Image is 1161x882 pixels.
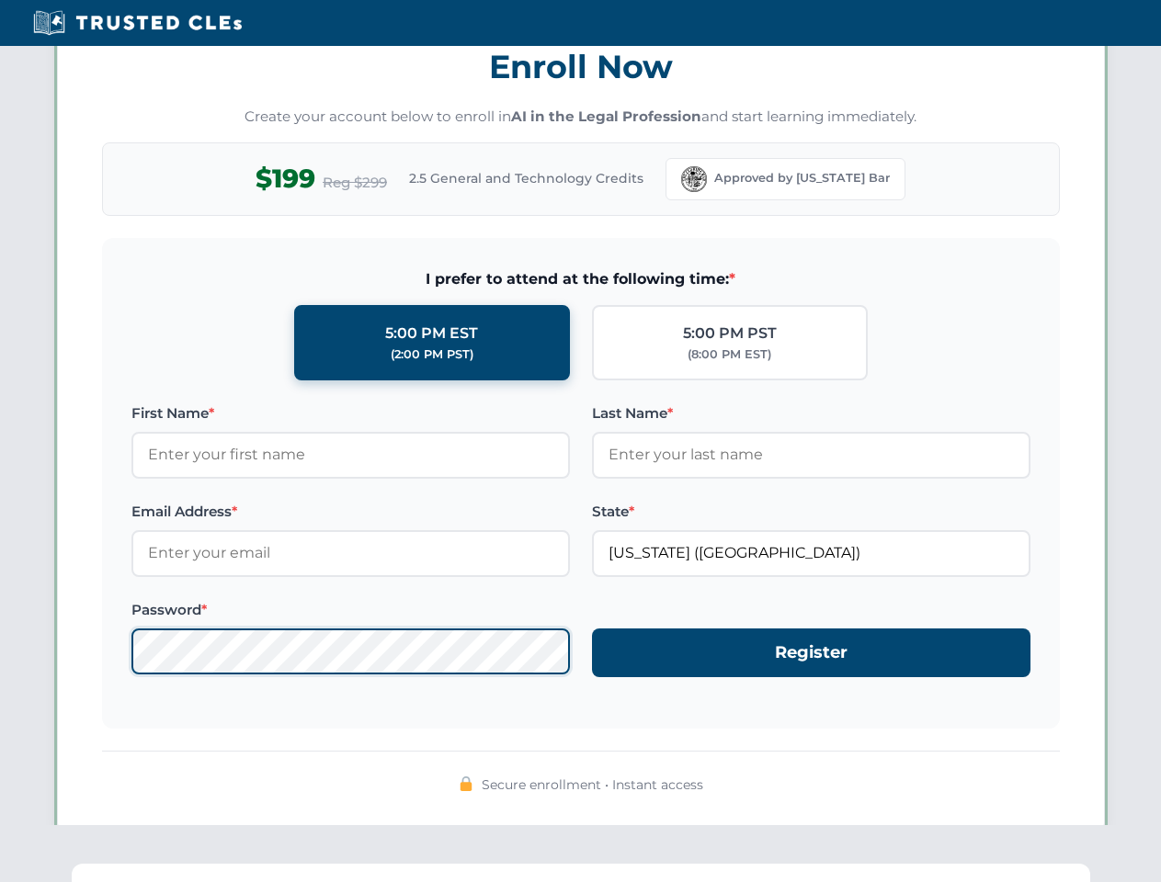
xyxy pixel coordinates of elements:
[256,158,315,199] span: $199
[681,166,707,192] img: Florida Bar
[592,530,1030,576] input: Florida (FL)
[131,530,570,576] input: Enter your email
[683,322,777,345] div: 5:00 PM PST
[592,402,1030,424] label: Last Name
[592,628,1030,677] button: Register
[391,345,473,364] div: (2:00 PM PST)
[131,432,570,478] input: Enter your first name
[28,9,247,37] img: Trusted CLEs
[131,267,1030,291] span: I prefer to attend at the following time:
[385,322,478,345] div: 5:00 PM EST
[592,501,1030,523] label: State
[131,599,570,621] label: Password
[323,172,387,194] span: Reg $299
[714,169,890,187] span: Approved by [US_STATE] Bar
[688,345,771,364] div: (8:00 PM EST)
[102,38,1060,96] h3: Enroll Now
[131,501,570,523] label: Email Address
[482,775,703,795] span: Secure enrollment • Instant access
[409,168,643,188] span: 2.5 General and Technology Credits
[131,402,570,424] label: First Name
[102,107,1060,128] p: Create your account below to enroll in and start learning immediately.
[511,107,701,125] strong: AI in the Legal Profession
[592,432,1030,478] input: Enter your last name
[459,776,473,791] img: 🔒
